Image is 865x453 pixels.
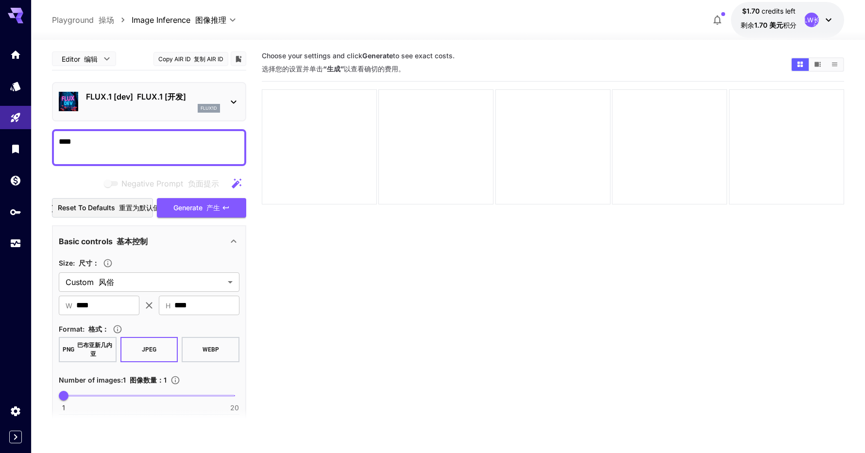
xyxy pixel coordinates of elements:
[234,53,243,65] button: Add to library
[10,174,21,186] div: Wallet
[262,65,405,73] font: 选择您的设置并单击 以查看确切的费用。
[137,92,186,101] font: FLUX.1 [开发]
[86,91,220,102] p: FLUX.1 [dev]
[10,143,21,155] div: Library
[62,54,98,64] span: Editor
[731,2,844,38] button: $1.6956LW 长波
[84,55,98,63] font: 编辑
[10,237,21,250] div: Usage
[52,14,114,26] p: Playground
[77,342,112,357] font: 巴布亚新几内亚
[52,198,153,218] button: Reset to defaults 重置为默认值
[62,403,65,413] span: 1
[741,21,797,29] font: 剩余
[792,58,809,71] button: Show images in grid view
[804,13,819,27] div: LW
[173,202,220,214] span: Generate
[10,206,21,218] div: API Keys
[102,177,227,189] span: Negative prompts are not compatible with the selected model.
[194,55,223,63] font: 复制 AIR ID
[10,80,21,92] div: Models
[52,14,132,26] nav: breadcrumb
[783,21,797,29] span: 积分
[59,337,117,362] button: PNG 巴布亚新几内亚
[742,7,762,15] span: $1.70
[188,179,219,188] font: 负面提示
[826,58,843,71] button: Show images in list view
[754,21,783,29] span: 1.70 美元
[121,178,219,189] span: Negative Prompt
[195,15,226,25] font: 图像推理
[791,57,844,72] div: Show images in grid viewShow images in video viewShow images in list view
[99,258,117,268] button: Adjust the dimensions of the generated image by specifying its width and height in pixels, or sel...
[130,376,167,384] font: 图像数量：1
[809,58,826,71] button: Show images in video view
[59,259,99,267] span: Size :
[10,112,21,124] div: Playground
[59,376,167,384] span: Number of images : 1
[10,49,21,61] div: Home
[120,337,178,362] button: JPEG
[99,277,114,287] font: 风俗
[132,14,226,26] span: Image Inference
[59,235,148,247] p: Basic controls
[59,230,239,253] div: Basic controls 基本控制
[741,6,797,34] div: $1.6956
[157,198,246,218] button: Generate 产生
[206,203,220,212] font: 产生
[182,337,239,362] button: WEBP
[153,52,228,66] button: Copy AIR ID 复制 AIR ID
[88,325,109,333] font: 格式：
[79,259,99,267] font: 尺寸：
[323,65,344,73] b: “生成”
[99,15,114,25] font: 操场
[52,14,114,26] a: Playground 操场
[66,276,224,288] span: Custom
[814,16,820,30] font: 长波
[166,300,170,311] span: H
[230,403,239,413] span: 20
[167,375,184,385] button: Specify how many images to generate in a single request. Each image generation will be charged se...
[66,300,72,311] span: W
[362,51,393,60] b: Generate
[109,324,126,334] button: Choose the file format for the output image.
[59,325,109,333] span: Format :
[117,236,148,246] font: 基本控制
[119,203,160,212] font: 重置为默认值
[262,51,455,73] span: Choose your settings and click to see exact costs.
[762,7,796,15] span: credits left
[10,405,21,417] div: Settings
[9,431,22,443] button: Expand sidebar
[201,105,217,112] p: flux1d
[59,87,239,117] div: FLUX.1 [dev] FLUX.1 [开发]flux1d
